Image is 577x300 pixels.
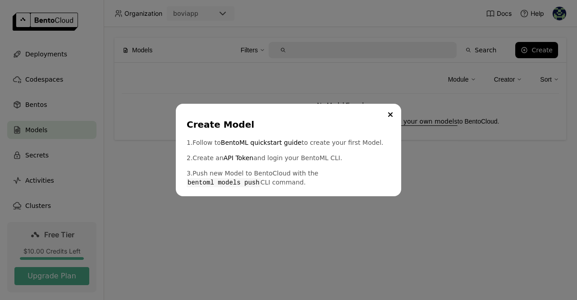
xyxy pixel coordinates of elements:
p: 2. Create an and login your BentoML CLI. [187,153,390,162]
p: 3. Push new Model to BentoCloud with the CLI command. [187,169,390,187]
a: API Token [224,153,253,162]
button: Close [385,109,396,120]
code: bentoml models push [187,178,261,187]
p: 1. Follow to to create your first Model. [187,138,390,147]
div: Create Model [187,118,387,131]
div: dialog [176,104,401,196]
a: BentoML quickstart guide [221,138,302,147]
